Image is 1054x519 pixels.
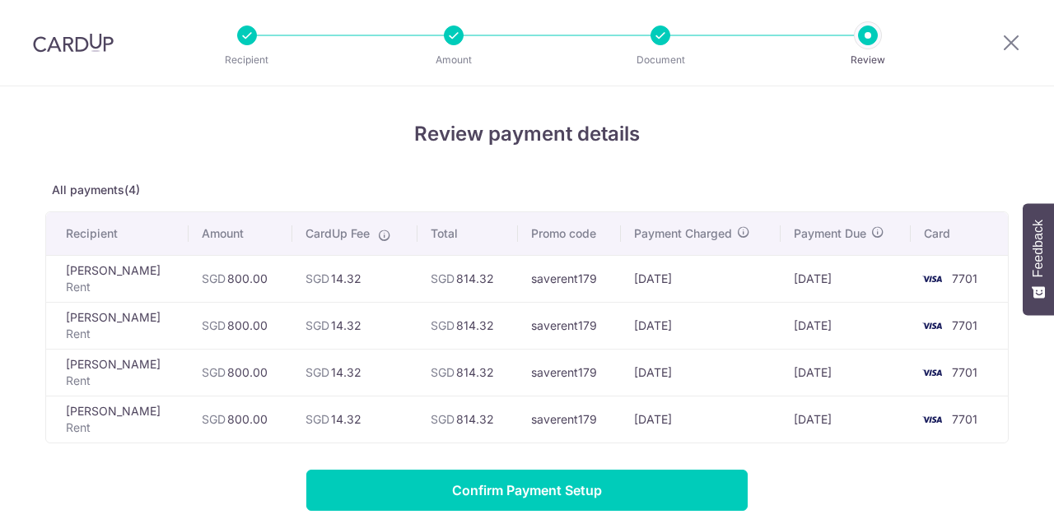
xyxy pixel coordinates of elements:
span: SGD [202,271,226,285]
img: <span class="translation_missing" title="translation missing: en.account_steps.new_confirm_form.b... [916,410,949,429]
th: Card [911,212,1008,255]
span: Feedback [1031,220,1046,277]
td: saverent179 [518,396,621,443]
td: [PERSON_NAME] [46,255,189,302]
p: All payments(4) [45,182,1009,198]
span: SGD [305,365,329,379]
td: saverent179 [518,349,621,396]
p: Document [599,52,721,68]
img: <span class="translation_missing" title="translation missing: en.account_steps.new_confirm_form.b... [916,316,949,336]
span: 7701 [952,318,977,332]
td: [DATE] [781,349,912,396]
span: SGD [431,271,455,285]
img: <span class="translation_missing" title="translation missing: en.account_steps.new_confirm_form.b... [916,363,949,382]
input: Confirm Payment Setup [306,470,748,511]
span: SGD [305,271,329,285]
p: Amount [393,52,515,68]
p: Review [807,52,929,68]
th: Amount [189,212,291,255]
td: [PERSON_NAME] [46,396,189,443]
img: <span class="translation_missing" title="translation missing: en.account_steps.new_confirm_form.b... [916,269,949,289]
p: Rent [66,279,175,295]
td: saverent179 [518,302,621,349]
h4: Review payment details [45,119,1009,149]
p: Recipient [186,52,308,68]
span: SGD [202,365,226,379]
img: CardUp [33,33,114,53]
th: Promo code [518,212,621,255]
td: [DATE] [781,396,912,443]
td: [DATE] [781,255,912,302]
td: 14.32 [292,255,417,302]
span: Payment Due [794,225,866,242]
td: 814.32 [417,302,518,349]
td: [DATE] [621,302,781,349]
td: 800.00 [189,302,291,349]
td: 14.32 [292,349,417,396]
td: 14.32 [292,302,417,349]
td: 14.32 [292,396,417,443]
p: Rent [66,373,175,389]
td: 814.32 [417,396,518,443]
span: SGD [202,318,226,332]
td: 800.00 [189,349,291,396]
td: [PERSON_NAME] [46,349,189,396]
span: SGD [202,412,226,426]
span: SGD [431,318,455,332]
span: CardUp Fee [305,225,370,242]
td: 814.32 [417,349,518,396]
span: 7701 [952,412,977,426]
th: Total [417,212,518,255]
td: [DATE] [621,255,781,302]
td: 800.00 [189,396,291,443]
p: Rent [66,326,175,342]
td: [DATE] [621,396,781,443]
span: SGD [431,412,455,426]
td: 814.32 [417,255,518,302]
td: 800.00 [189,255,291,302]
p: Rent [66,419,175,436]
td: [PERSON_NAME] [46,302,189,349]
td: [DATE] [781,302,912,349]
span: Payment Charged [634,225,732,242]
span: 7701 [952,271,977,285]
th: Recipient [46,212,189,255]
td: [DATE] [621,349,781,396]
span: SGD [305,318,329,332]
span: SGD [431,365,455,379]
iframe: Opens a widget where you can find more information [949,470,1038,511]
span: 7701 [952,365,977,379]
td: saverent179 [518,255,621,302]
span: SGD [305,412,329,426]
button: Feedback - Show survey [1023,203,1054,315]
